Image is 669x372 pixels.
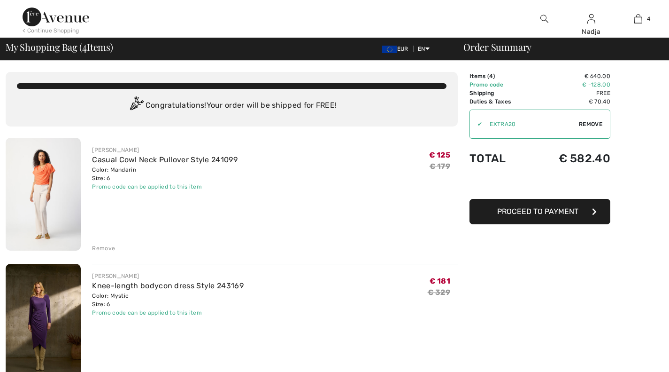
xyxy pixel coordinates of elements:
img: 1ère Avenue [23,8,89,26]
a: Casual Cowl Neck Pullover Style 241099 [92,155,237,164]
span: Proceed to Payment [497,207,578,216]
td: Items ( ) [469,72,532,80]
a: Knee-length bodycon dress Style 243169 [92,281,243,290]
div: Color: Mystic Size: 6 [92,292,243,309]
span: € 181 [430,277,451,285]
div: [PERSON_NAME] [92,146,237,154]
span: 4 [647,15,650,23]
a: Sign In [587,14,595,23]
div: ✔ [470,120,482,128]
td: Duties & Taxes [469,97,532,106]
span: EUR [382,46,412,52]
img: Casual Cowl Neck Pullover Style 241099 [6,138,81,251]
s: € 179 [430,162,451,171]
img: Congratulation2.svg [127,96,146,115]
img: search the website [540,13,548,24]
input: Promo code [482,110,579,138]
a: 4 [615,13,661,24]
td: € 582.40 [532,142,610,174]
div: < Continue Shopping [23,26,79,35]
td: Promo code [469,80,532,89]
button: Proceed to Payment [469,199,610,224]
span: EN [418,46,430,52]
div: Congratulations! Your order will be shipped for FREE! [17,96,446,115]
div: Remove [92,244,115,253]
img: My Bag [634,13,642,24]
div: Color: Mandarin Size: 6 [92,166,237,182]
div: [PERSON_NAME] [92,272,243,280]
div: Nadja [569,27,615,37]
td: € 640.00 [532,72,610,80]
div: Promo code can be applied to this item [92,309,243,317]
td: Total [469,142,532,174]
td: € -128.00 [532,80,610,89]
td: Free [532,89,610,97]
span: Remove [579,120,602,128]
img: My Info [587,13,595,24]
iframe: PayPal [469,174,610,196]
span: 4 [489,73,493,79]
td: Shipping [469,89,532,97]
td: € 70.40 [532,97,610,106]
img: Euro [382,46,397,53]
s: € 329 [428,288,451,297]
span: My Shopping Bag ( Items) [6,42,113,52]
div: Order Summary [452,42,663,52]
div: Promo code can be applied to this item [92,182,237,191]
span: 4 [82,40,87,52]
span: € 125 [429,150,451,159]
